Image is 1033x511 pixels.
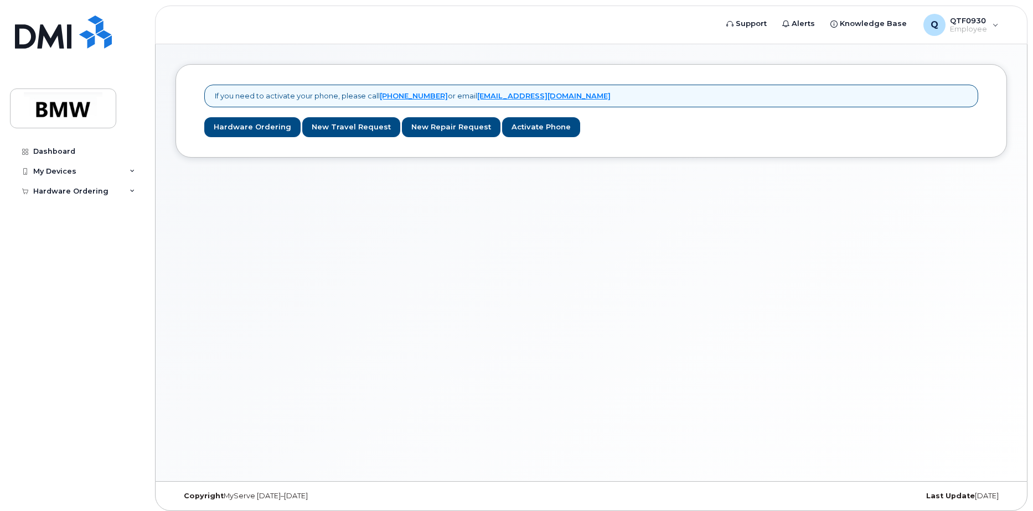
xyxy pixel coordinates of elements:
p: If you need to activate your phone, please call or email [215,91,611,101]
a: New Repair Request [402,117,500,138]
a: New Travel Request [302,117,400,138]
a: Hardware Ordering [204,117,301,138]
a: [PHONE_NUMBER] [380,91,448,100]
div: [DATE] [730,492,1007,500]
strong: Last Update [926,492,975,500]
a: [EMAIL_ADDRESS][DOMAIN_NAME] [477,91,611,100]
strong: Copyright [184,492,224,500]
div: MyServe [DATE]–[DATE] [175,492,453,500]
a: Activate Phone [502,117,580,138]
